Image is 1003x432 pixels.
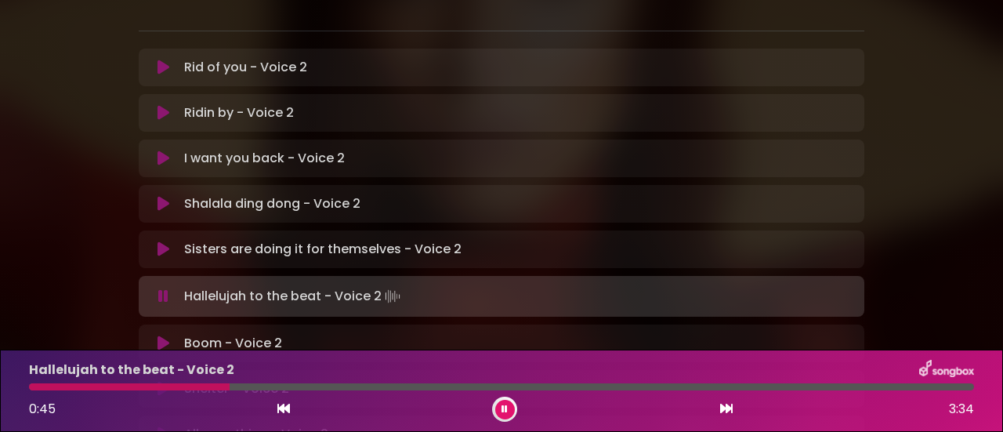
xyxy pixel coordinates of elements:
img: songbox-logo-white.png [919,360,974,380]
p: Hallelujah to the beat - Voice 2 [184,285,404,307]
p: I want you back - Voice 2 [184,149,345,168]
p: Boom - Voice 2 [184,334,282,353]
p: Shalala ding dong - Voice 2 [184,194,360,213]
span: 0:45 [29,400,56,418]
img: waveform4.gif [382,285,404,307]
p: Hallelujah to the beat - Voice 2 [29,361,234,379]
p: Sisters are doing it for themselves - Voice 2 [184,240,462,259]
p: Ridin by - Voice 2 [184,103,294,122]
p: Rid of you - Voice 2 [184,58,307,77]
span: 3:34 [949,400,974,419]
